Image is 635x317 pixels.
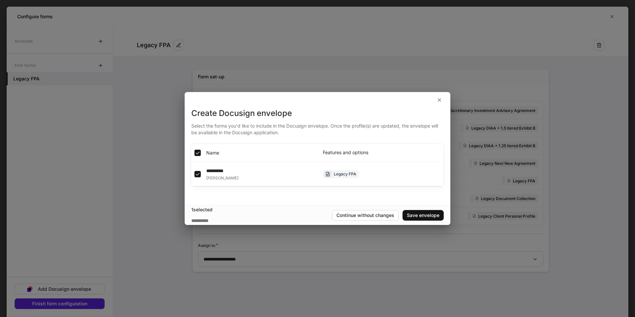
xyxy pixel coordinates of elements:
div: Continue without changes [336,213,394,218]
div: Legacy FPA [334,171,356,177]
span: [PERSON_NAME] [206,175,238,181]
div: Create Docusign envelope [191,108,444,119]
span: Name [206,150,219,156]
div: Select the forms you'd like to include in the Docusign envelope. Once the profile(s) are updated,... [191,119,444,136]
button: Continue without changes [332,210,399,221]
div: Save envelope [407,213,439,218]
div: 1 selected [191,206,332,213]
button: Save envelope [403,210,444,221]
th: Features and options [317,144,444,162]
